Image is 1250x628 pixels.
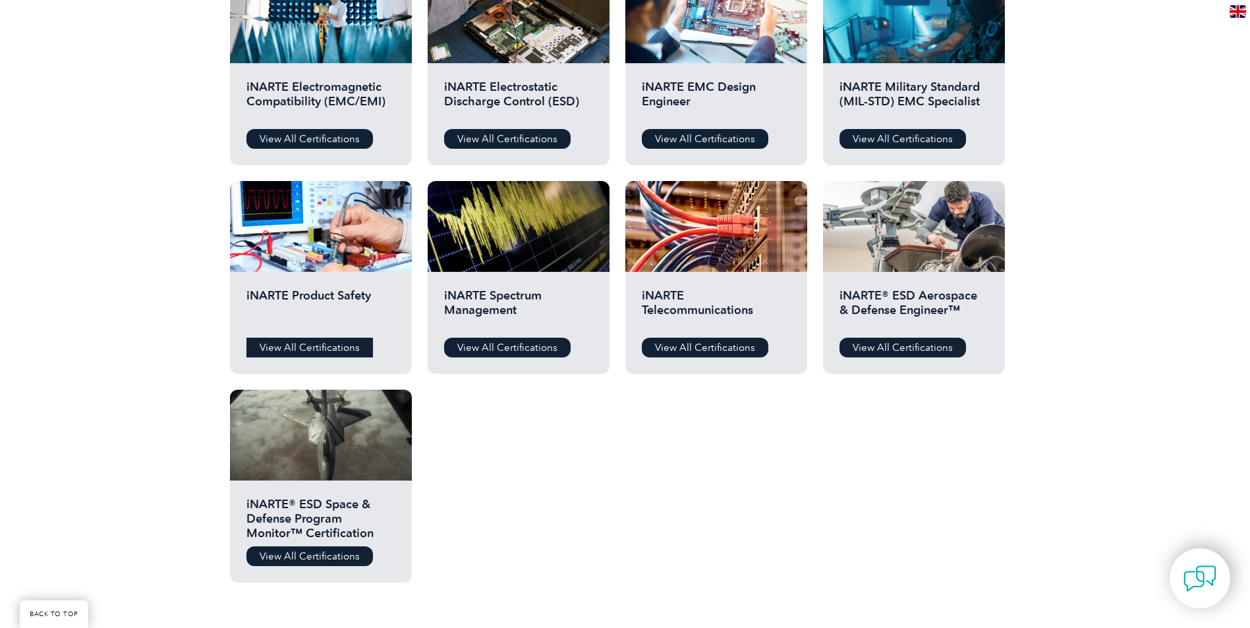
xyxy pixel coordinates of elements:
[839,338,966,357] a: View All Certifications
[246,80,395,119] h2: iNARTE Electromagnetic Compatibility (EMC/EMI)
[246,288,395,328] h2: iNARTE Product Safety
[246,546,373,566] a: View All Certifications
[444,288,593,328] h2: iNARTE Spectrum Management
[839,288,988,328] h2: iNARTE® ESD Aerospace & Defense Engineer™
[642,129,768,149] a: View All Certifications
[839,80,988,119] h2: iNARTE Military Standard (MIL-STD) EMC Specialist
[20,600,88,628] a: BACK TO TOP
[642,338,768,357] a: View All Certifications
[246,497,395,536] h2: iNARTE® ESD Space & Defense Program Monitor™ Certification
[839,129,966,149] a: View All Certifications
[444,80,593,119] h2: iNARTE Electrostatic Discharge Control (ESD)
[246,338,373,357] a: View All Certifications
[642,288,791,328] h2: iNARTE Telecommunications
[444,129,571,149] a: View All Certifications
[642,80,791,119] h2: iNARTE EMC Design Engineer
[1183,562,1216,595] img: contact-chat.png
[444,338,571,357] a: View All Certifications
[246,129,373,149] a: View All Certifications
[1230,5,1246,18] img: en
